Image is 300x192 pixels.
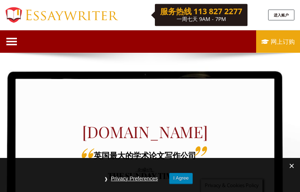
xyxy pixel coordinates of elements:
button: Privacy Preferences [107,173,162,185]
p: 英国最大的学术论文写作公司 [94,149,196,163]
span: 一周七天 9AM - 7PM [177,15,226,22]
button: I Agree [169,173,193,184]
a: 网上订购 [256,30,300,53]
b: 服务热线 113 827 2277 [160,6,242,16]
a: 进入账户 [268,10,294,21]
h1: [DOMAIN_NAME] [82,122,208,141]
